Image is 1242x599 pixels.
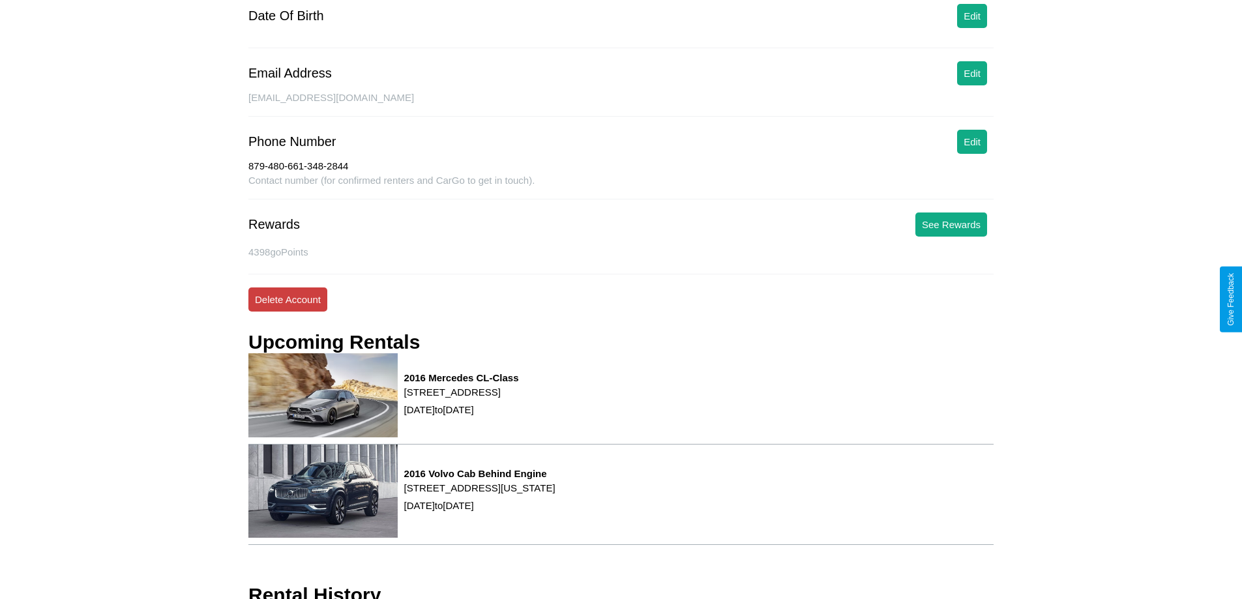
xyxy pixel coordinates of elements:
[248,287,327,312] button: Delete Account
[248,331,420,353] h3: Upcoming Rentals
[248,8,324,23] div: Date Of Birth
[248,175,994,199] div: Contact number (for confirmed renters and CarGo to get in touch).
[1226,273,1235,326] div: Give Feedback
[404,383,519,401] p: [STREET_ADDRESS]
[404,479,555,497] p: [STREET_ADDRESS][US_STATE]
[957,61,987,85] button: Edit
[248,92,994,117] div: [EMAIL_ADDRESS][DOMAIN_NAME]
[248,445,398,538] img: rental
[957,130,987,154] button: Edit
[404,497,555,514] p: [DATE] to [DATE]
[915,212,987,237] button: See Rewards
[248,243,994,261] p: 4398 goPoints
[248,353,398,437] img: rental
[404,401,519,418] p: [DATE] to [DATE]
[404,372,519,383] h3: 2016 Mercedes CL-Class
[248,134,336,149] div: Phone Number
[957,4,987,28] button: Edit
[248,217,300,232] div: Rewards
[248,160,994,175] div: 879-480-661-348-2844
[404,468,555,479] h3: 2016 Volvo Cab Behind Engine
[248,66,332,81] div: Email Address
